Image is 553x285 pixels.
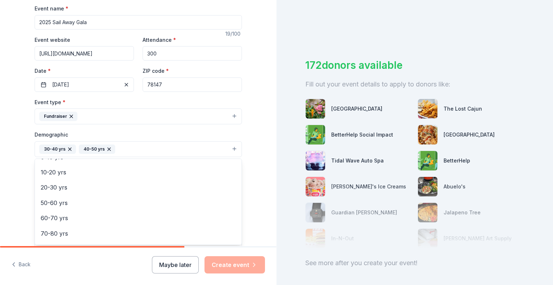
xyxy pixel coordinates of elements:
span: 60-70 yrs [41,213,236,223]
span: 80+ yrs [41,244,236,253]
span: 50-60 yrs [41,198,236,208]
div: 30-40 yrs40-50 yrs [35,159,242,245]
div: 40-50 yrs [79,144,115,154]
button: 30-40 yrs40-50 yrs [35,141,242,157]
div: 30-40 yrs [39,144,76,154]
span: 20-30 yrs [41,183,236,192]
span: 70-80 yrs [41,229,236,238]
span: 10-20 yrs [41,168,236,177]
